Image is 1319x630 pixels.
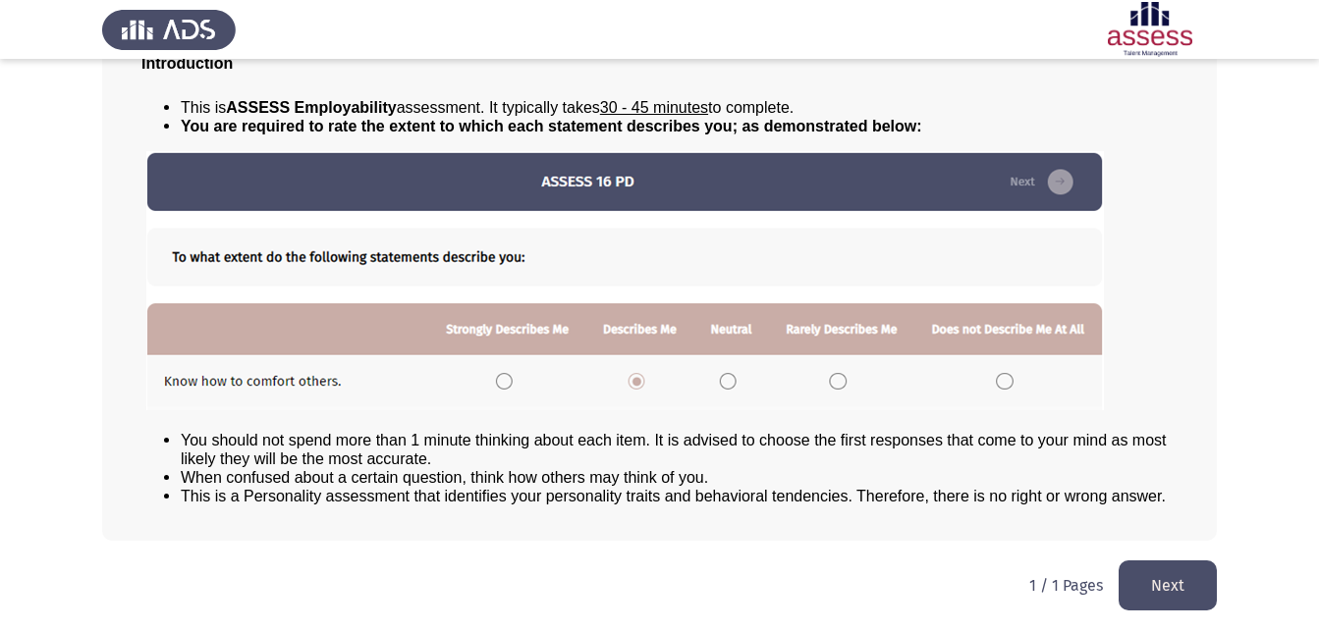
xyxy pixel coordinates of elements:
span: This is a Personality assessment that identifies your personality traits and behavioral tendencie... [181,488,1166,504]
span: Introduction [141,55,233,72]
span: You are required to rate the extent to which each statement describes you; as demonstrated below: [181,118,922,134]
button: load next page [1119,560,1217,610]
span: You should not spend more than 1 minute thinking about each item. It is advised to choose the fir... [181,432,1167,467]
img: Assessment logo of ASSESS Employability - EBI [1083,2,1217,57]
span: When confused about a certain question, think how others may think of you. [181,469,708,486]
u: 30 - 45 minutes [600,99,708,116]
b: ASSESS Employability [226,99,396,116]
p: 1 / 1 Pages [1029,576,1103,595]
img: Assess Talent Management logo [102,2,236,57]
span: This is assessment. It typically takes to complete. [181,99,794,116]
